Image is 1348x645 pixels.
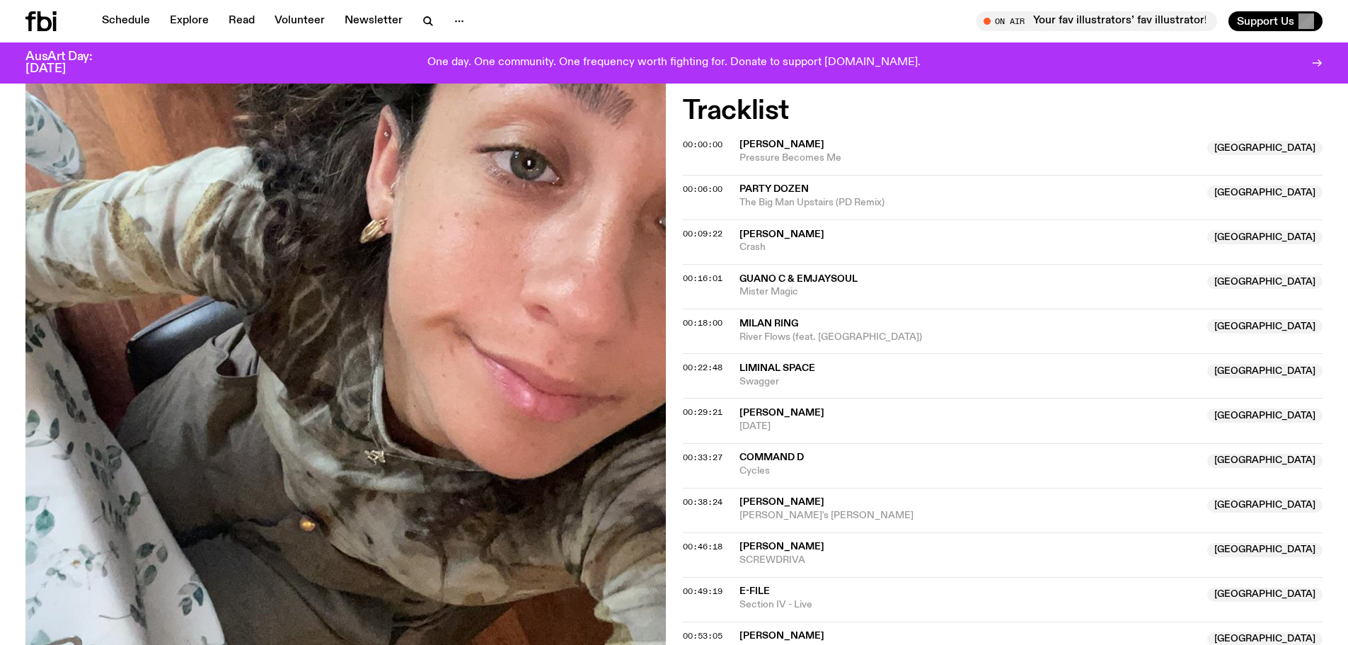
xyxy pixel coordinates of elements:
span: 00:09:22 [683,228,722,239]
span: 00:29:21 [683,406,722,418]
a: Read [220,11,263,31]
span: [GEOGRAPHIC_DATA] [1207,141,1323,155]
span: Command D [739,452,804,462]
span: E-File [739,586,770,596]
span: 00:53:05 [683,630,722,641]
h3: AusArt Day: [DATE] [25,51,116,75]
span: Mister Magic [739,285,1199,299]
button: 00:06:00 [683,185,722,193]
span: Section IV - Live [739,598,1199,612]
span: [GEOGRAPHIC_DATA] [1207,588,1323,602]
p: One day. One community. One frequency worth fighting for. Donate to support [DOMAIN_NAME]. [427,57,921,69]
a: Volunteer [266,11,333,31]
span: [PERSON_NAME] [739,229,824,239]
span: [PERSON_NAME] [739,631,824,641]
span: The Big Man Upstairs (PD Remix) [739,196,1199,210]
span: [GEOGRAPHIC_DATA] [1207,498,1323,513]
span: 00:22:48 [683,362,722,373]
span: River Flows (feat. [GEOGRAPHIC_DATA]) [739,331,1199,344]
button: Support Us [1228,11,1323,31]
span: Liminal Space [739,363,815,373]
button: 00:16:01 [683,275,722,282]
span: Pressure Becomes Me [739,152,1199,165]
span: 00:33:27 [683,452,722,463]
span: Party Dozen [739,184,809,194]
span: Guano C & emjaysoul [739,274,858,284]
button: 00:46:18 [683,543,722,551]
span: 00:06:00 [683,183,722,195]
span: [GEOGRAPHIC_DATA] [1207,185,1323,200]
button: 00:33:27 [683,454,722,462]
button: 00:18:00 [683,319,722,327]
button: 00:49:19 [683,588,722,595]
span: [GEOGRAPHIC_DATA] [1207,275,1323,289]
button: 00:53:05 [683,632,722,640]
span: [GEOGRAPHIC_DATA] [1207,364,1323,378]
button: 00:38:24 [683,498,722,506]
h2: Tracklist [683,98,1323,124]
span: Milan Ring [739,319,798,329]
span: 00:18:00 [683,317,722,329]
span: 00:38:24 [683,496,722,508]
span: Crash [739,241,1199,254]
span: [PERSON_NAME] [739,139,824,149]
span: [GEOGRAPHIC_DATA] [1207,319,1323,333]
span: 00:16:01 [683,273,722,284]
span: 00:00:00 [683,139,722,150]
span: Cycles [739,464,1199,478]
a: Explore [161,11,217,31]
button: 00:09:22 [683,230,722,238]
span: [GEOGRAPHIC_DATA] [1207,409,1323,423]
button: 00:29:21 [683,409,722,416]
span: 00:49:19 [683,586,722,597]
span: Swagger [739,375,1199,389]
button: On AirYour fav illustrators’ fav illustrator! [977,11,1217,31]
span: [PERSON_NAME] [739,542,824,552]
span: 00:46:18 [683,541,722,552]
span: [DATE] [739,420,1199,433]
button: 00:22:48 [683,364,722,372]
span: Support Us [1237,15,1294,28]
a: Newsletter [336,11,411,31]
span: [PERSON_NAME] [739,408,824,418]
span: [PERSON_NAME] [739,497,824,507]
a: Schedule [93,11,159,31]
button: 00:00:00 [683,141,722,149]
span: [GEOGRAPHIC_DATA] [1207,454,1323,468]
span: [GEOGRAPHIC_DATA] [1207,230,1323,244]
span: SCREWDRIVA [739,554,1199,567]
span: [GEOGRAPHIC_DATA] [1207,543,1323,557]
span: [PERSON_NAME]'s [PERSON_NAME] [739,509,1199,523]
